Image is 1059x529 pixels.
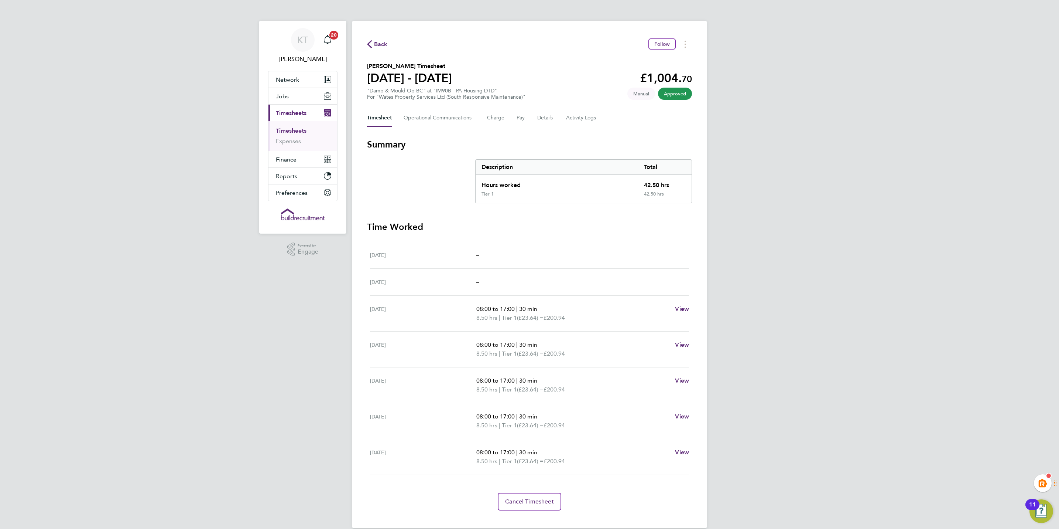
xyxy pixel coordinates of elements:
[675,448,689,457] a: View
[298,249,318,255] span: Engage
[517,350,544,357] span: (£23.64) =
[476,314,497,321] span: 8.50 hrs
[544,314,565,321] span: £200.94
[544,458,565,465] span: £200.94
[259,21,346,234] nav: Main navigation
[476,413,515,420] span: 08:00 to 17:00
[675,412,689,421] a: View
[658,88,692,100] span: This timesheet has been approved.
[640,71,692,85] app-decimal: £1,004.
[329,31,338,40] span: 20
[487,109,505,127] button: Charge
[367,88,525,100] div: "Damp & Mould Op BC" at "IM90B - PA Housing DTD"
[638,191,692,203] div: 42.50 hrs
[374,40,388,49] span: Back
[476,377,515,384] span: 08:00 to 17:00
[370,376,476,394] div: [DATE]
[276,76,299,83] span: Network
[519,305,537,312] span: 30 min
[638,175,692,191] div: 42.50 hrs
[268,105,337,121] button: Timesheets
[648,38,676,50] button: Follow
[481,191,494,197] div: Tier 1
[476,386,497,393] span: 8.50 hrs
[544,386,565,393] span: £200.94
[367,62,452,71] h2: [PERSON_NAME] Timesheet
[297,35,308,45] span: KT
[499,314,500,321] span: |
[517,386,544,393] span: (£23.64) =
[268,55,337,64] span: Kiera Troutt
[516,341,518,348] span: |
[516,449,518,456] span: |
[498,493,561,511] button: Cancel Timesheet
[276,93,289,100] span: Jobs
[502,457,517,466] span: Tier 1
[502,313,517,322] span: Tier 1
[675,341,689,348] span: View
[476,251,479,258] span: –
[537,109,554,127] button: Details
[519,377,537,384] span: 30 min
[476,458,497,465] span: 8.50 hrs
[1029,499,1053,523] button: Open Resource Center, 11 new notifications
[298,243,318,249] span: Powered by
[675,413,689,420] span: View
[370,340,476,358] div: [DATE]
[544,350,565,357] span: £200.94
[476,350,497,357] span: 8.50 hrs
[367,94,525,100] div: For "Wates Property Services Ltd (South Responsive Maintenance)"
[370,412,476,430] div: [DATE]
[276,127,306,134] a: Timesheets
[505,498,554,505] span: Cancel Timesheet
[499,458,500,465] span: |
[517,422,544,429] span: (£23.64) =
[370,278,476,286] div: [DATE]
[370,305,476,322] div: [DATE]
[475,159,692,203] div: Summary
[476,160,638,174] div: Description
[675,305,689,313] a: View
[367,71,452,85] h1: [DATE] - [DATE]
[502,385,517,394] span: Tier 1
[476,305,515,312] span: 08:00 to 17:00
[370,251,476,260] div: [DATE]
[476,278,479,285] span: –
[276,173,297,180] span: Reports
[268,28,337,64] a: KT[PERSON_NAME]
[675,305,689,312] span: View
[476,175,638,191] div: Hours worked
[281,208,325,220] img: buildrec-logo-retina.png
[367,40,388,49] button: Back
[502,349,517,358] span: Tier 1
[499,350,500,357] span: |
[516,377,518,384] span: |
[544,422,565,429] span: £200.94
[268,208,337,220] a: Go to home page
[268,71,337,88] button: Network
[516,413,518,420] span: |
[268,151,337,167] button: Finance
[268,184,337,201] button: Preferences
[519,413,537,420] span: 30 min
[287,243,319,257] a: Powered byEngage
[499,386,500,393] span: |
[320,28,335,52] a: 20
[404,109,475,127] button: Operational Communications
[276,189,308,196] span: Preferences
[566,109,597,127] button: Activity Logs
[268,168,337,184] button: Reports
[502,421,517,430] span: Tier 1
[476,449,515,456] span: 08:00 to 17:00
[627,88,655,100] span: This timesheet was manually created.
[367,139,692,150] h3: Summary
[675,449,689,456] span: View
[516,305,518,312] span: |
[367,139,692,511] section: Timesheet
[268,88,337,104] button: Jobs
[675,376,689,385] a: View
[476,422,497,429] span: 8.50 hrs
[682,74,692,84] span: 70
[517,458,544,465] span: (£23.64) =
[276,156,297,163] span: Finance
